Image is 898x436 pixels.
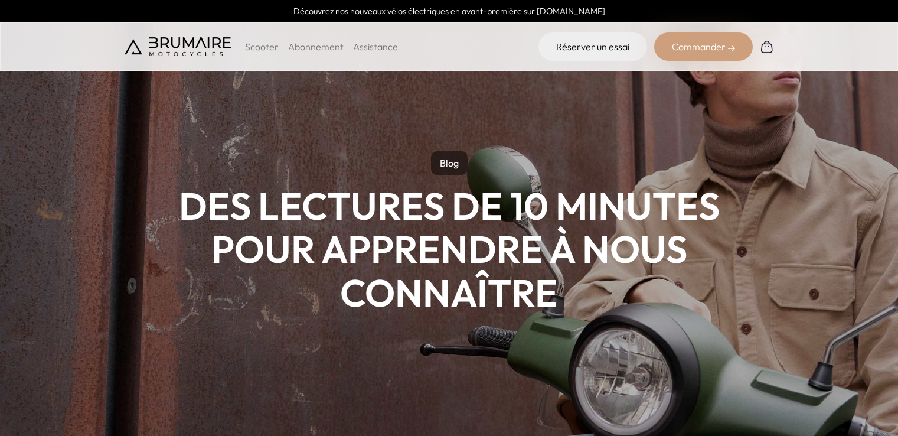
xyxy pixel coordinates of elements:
[654,32,753,61] div: Commander
[245,40,279,54] p: Scooter
[125,37,231,56] img: Brumaire Motocycles
[125,184,774,315] h1: Des lectures de 10 minutes pour apprendre à nous connaître
[288,41,344,53] a: Abonnement
[431,151,468,175] p: Blog
[760,40,774,54] img: Panier
[353,41,398,53] a: Assistance
[728,45,735,52] img: right-arrow-2.png
[538,32,647,61] a: Réserver un essai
